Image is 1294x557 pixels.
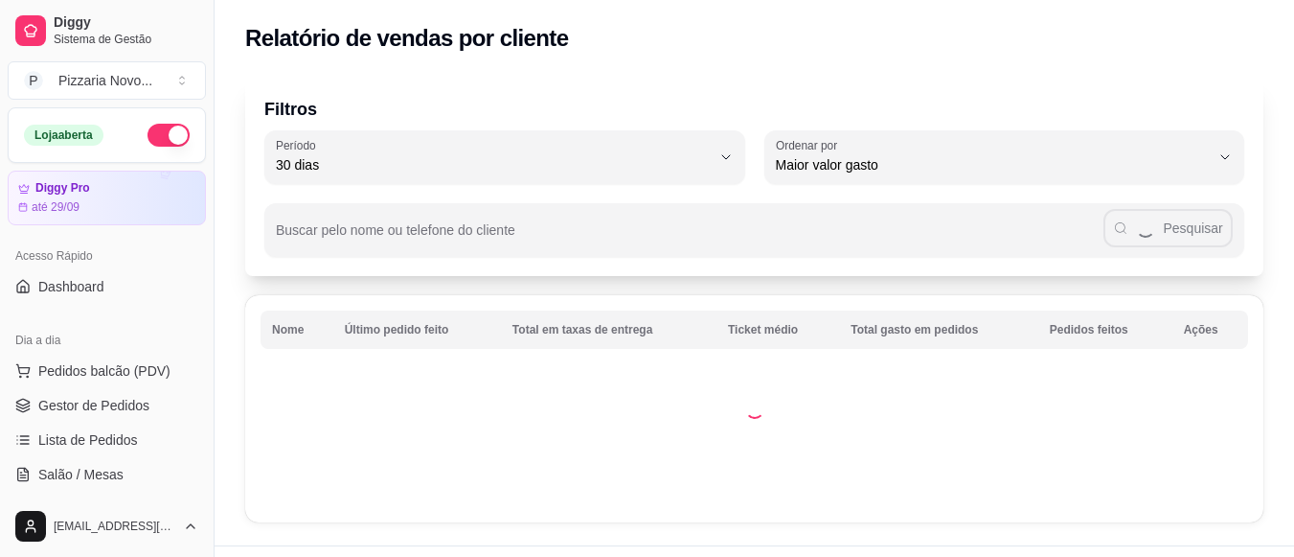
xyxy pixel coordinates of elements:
[776,137,844,153] label: Ordenar por
[245,23,569,54] h2: Relatório de vendas por cliente
[276,137,322,153] label: Período
[38,430,138,450] span: Lista de Pedidos
[58,71,152,90] div: Pizzaria Novo ...
[8,503,206,549] button: [EMAIL_ADDRESS][DOMAIN_NAME]
[54,32,198,47] span: Sistema de Gestão
[38,396,149,415] span: Gestor de Pedidos
[148,124,190,147] button: Alterar Status
[8,8,206,54] a: DiggySistema de Gestão
[8,325,206,356] div: Dia a dia
[54,519,175,534] span: [EMAIL_ADDRESS][DOMAIN_NAME]
[776,155,1211,174] span: Maior valor gasto
[8,271,206,302] a: Dashboard
[8,61,206,100] button: Select a team
[8,459,206,490] a: Salão / Mesas
[264,130,745,184] button: Período30 dias
[8,171,206,225] a: Diggy Proaté 29/09
[8,425,206,455] a: Lista de Pedidos
[8,494,206,524] a: Diggy Botnovo
[32,199,79,215] article: até 29/09
[276,155,711,174] span: 30 dias
[35,181,90,196] article: Diggy Pro
[264,96,1244,123] p: Filtros
[24,71,43,90] span: P
[745,400,764,419] div: Loading
[54,14,198,32] span: Diggy
[276,228,1103,247] input: Buscar pelo nome ou telefone do cliente
[764,130,1245,184] button: Ordenar porMaior valor gasto
[8,390,206,421] a: Gestor de Pedidos
[8,356,206,386] button: Pedidos balcão (PDV)
[38,277,104,296] span: Dashboard
[38,465,124,484] span: Salão / Mesas
[8,241,206,271] div: Acesso Rápido
[38,361,170,381] span: Pedidos balcão (PDV)
[24,125,103,146] div: Loja aberta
